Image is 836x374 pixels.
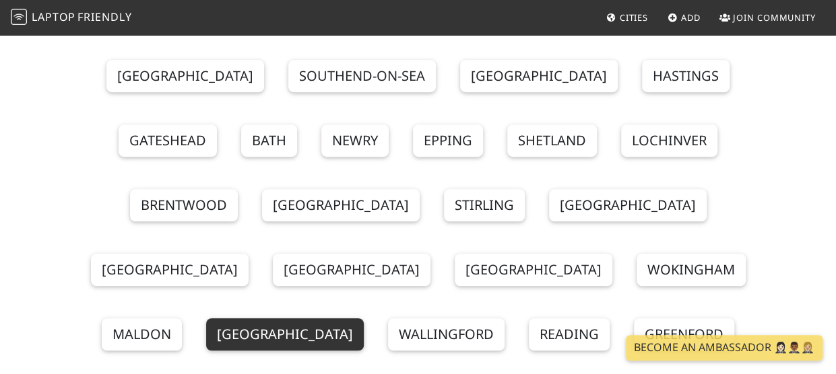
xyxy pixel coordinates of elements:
a: [GEOGRAPHIC_DATA] [262,189,420,221]
a: Maldon [102,318,182,350]
a: [GEOGRAPHIC_DATA] [455,254,612,286]
span: Cities [620,11,648,24]
img: LaptopFriendly [11,9,27,25]
a: Lochinver [621,124,717,157]
a: Wallingford [388,318,505,350]
a: Reading [529,318,610,350]
a: [GEOGRAPHIC_DATA] [206,318,364,350]
a: Hastings [642,60,730,92]
a: LaptopFriendly LaptopFriendly [11,6,132,30]
span: Join Community [733,11,816,24]
a: Wokingham [637,254,746,286]
a: [GEOGRAPHIC_DATA] [549,189,707,221]
span: Laptop [32,9,75,24]
span: Add [681,11,701,24]
span: Friendly [77,9,131,24]
a: Bath [241,124,297,157]
a: Epping [413,124,483,157]
a: Brentwood [130,189,238,221]
a: Southend-on-Sea [288,60,436,92]
a: Newry [321,124,389,157]
a: [GEOGRAPHIC_DATA] [460,60,618,92]
a: Shetland [507,124,597,157]
a: [GEOGRAPHIC_DATA] [273,254,430,286]
a: [GEOGRAPHIC_DATA] [91,254,249,286]
a: Add [662,5,706,30]
a: Stirling [444,189,525,221]
a: [GEOGRAPHIC_DATA] [106,60,264,92]
a: Cities [601,5,653,30]
a: Join Community [714,5,821,30]
a: Gateshead [119,124,217,157]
